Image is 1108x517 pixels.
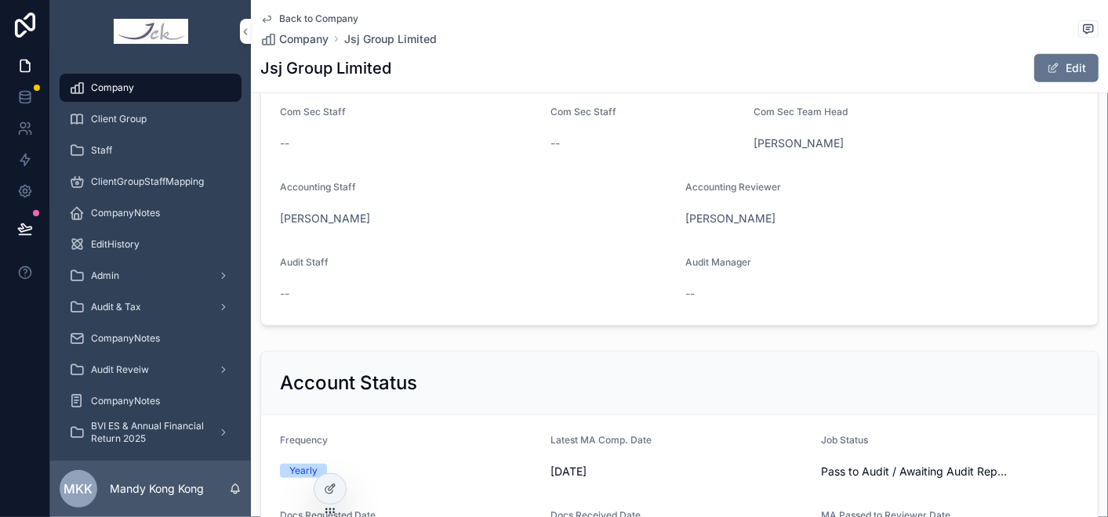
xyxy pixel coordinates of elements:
span: [DATE] [550,464,808,479]
a: CompanyNotes [60,199,242,227]
span: -- [686,286,696,302]
button: Edit [1034,54,1099,82]
span: BVI ES & Annual Financial Return 2025 [91,420,205,445]
span: Accounting Reviewer [686,181,782,193]
span: EditHistory [91,238,140,251]
span: MKK [64,479,93,498]
span: Back to Company [279,13,358,25]
span: CompanyNotes [91,395,160,407]
span: Frequency [280,434,328,446]
span: Client Group [91,113,147,125]
h2: Account Status [280,371,417,396]
span: Com Sec Staff [550,106,616,117]
h1: Jsj Group Limited [260,57,391,79]
p: Mandy Kong Kong [110,481,204,497]
span: Audit Staff [280,256,329,268]
span: Audit Manager [686,256,752,268]
span: Com Sec Staff [280,106,346,117]
a: CompanyNotes [60,324,242,352]
span: Job Status [821,434,868,446]
a: Client Group [60,105,242,133]
span: Pass to Audit / Awaiting Audit Report [821,464,1012,479]
span: Staff [91,144,112,157]
a: [PERSON_NAME] [754,136,844,151]
a: Company [60,74,242,102]
a: [PERSON_NAME] [686,211,776,226]
span: Com Sec Team Head [754,106,848,117]
a: CompanyNotes [60,387,242,415]
a: Company [260,31,329,47]
span: Latest MA Comp. Date [550,434,652,446]
span: Audit Reveiw [91,363,149,376]
span: CompanyNotes [91,332,160,345]
div: scrollable content [50,63,251,461]
span: Accounting Staff [280,181,356,193]
a: ClientGroupStaffMapping [60,168,242,196]
span: Audit & Tax [91,301,141,313]
span: Admin [91,269,119,282]
span: Company [279,31,329,47]
a: Audit Reveiw [60,356,242,384]
a: Staff [60,136,242,164]
a: BVI ES & Annual Financial Return 2025 [60,418,242,446]
a: EditHistory [60,230,242,258]
a: [PERSON_NAME] [280,211,370,226]
img: App logo [114,19,188,44]
span: Company [91,81,134,94]
a: Audit & Tax [60,293,242,321]
a: Jsj Group Limited [344,31,437,47]
span: CompanyNotes [91,207,160,219]
span: ClientGroupStaffMapping [91,175,204,188]
div: Yearly [289,464,318,478]
a: Back to Company [260,13,358,25]
span: -- [550,136,560,151]
a: Admin [60,262,242,290]
span: -- [280,286,289,302]
span: -- [280,136,289,151]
